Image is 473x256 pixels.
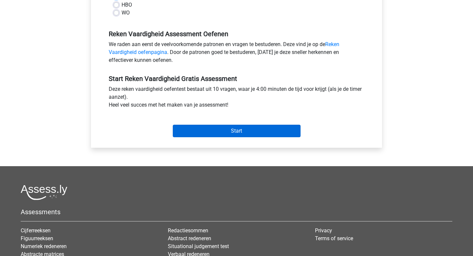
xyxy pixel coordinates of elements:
h5: Start Reken Vaardigheid Gratis Assessment [109,75,364,83]
a: Terms of service [315,235,353,242]
label: HBO [122,1,132,9]
label: WO [122,9,130,17]
a: Privacy [315,227,332,234]
input: Start [173,125,301,137]
img: Assessly logo [21,185,67,200]
div: Deze reken vaardigheid oefentest bestaat uit 10 vragen, waar je 4:00 minuten de tijd voor krijgt ... [104,85,369,112]
a: Redactiesommen [168,227,208,234]
a: Figuurreeksen [21,235,53,242]
div: We raden aan eerst de veelvoorkomende patronen en vragen te bestuderen. Deze vind je op de . Door... [104,40,369,67]
h5: Assessments [21,208,452,216]
h5: Reken Vaardigheid Assessment Oefenen [109,30,364,38]
a: Situational judgement test [168,243,229,249]
a: Cijferreeksen [21,227,51,234]
a: Abstract redeneren [168,235,211,242]
a: Numeriek redeneren [21,243,67,249]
